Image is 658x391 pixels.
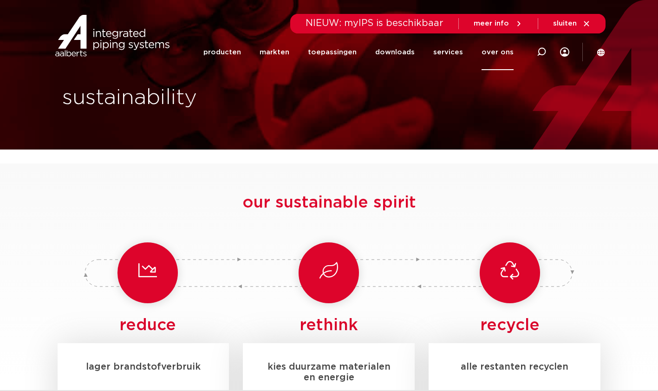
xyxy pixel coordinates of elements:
[58,191,601,215] h3: our sustainable spirit
[304,373,354,382] span: en energie
[474,20,523,28] a: meer info
[375,34,415,70] a: downloads
[62,83,325,113] h1: sustainability
[443,357,586,377] h5: alle restanten recyclen
[308,34,357,70] a: toepassingen
[257,357,401,377] h5: kies duurzame materialen
[424,313,596,339] h4: recycle
[306,19,443,28] span: NIEUW: myIPS is beschikbaar
[203,34,241,70] a: producten
[62,313,234,339] h4: reduce
[474,20,509,27] span: meer info
[553,20,591,28] a: sluiten
[482,34,514,70] a: over ons
[433,34,463,70] a: services
[72,357,215,377] h5: lager brandstofverbruik
[257,313,401,339] h4: rethink
[553,20,577,27] span: sluiten
[260,34,289,70] a: markten
[203,34,514,70] nav: Menu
